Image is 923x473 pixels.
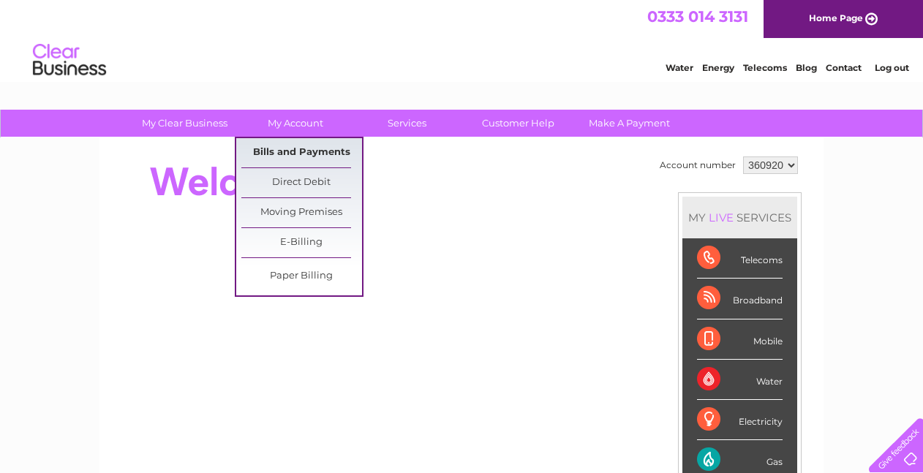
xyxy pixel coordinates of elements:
a: Bills and Payments [241,138,362,167]
a: My Account [236,110,356,137]
a: My Clear Business [124,110,245,137]
a: Customer Help [458,110,579,137]
a: Moving Premises [241,198,362,227]
td: Account number [656,153,739,178]
div: Clear Business is a trading name of Verastar Limited (registered in [GEOGRAPHIC_DATA] No. 3667643... [117,8,808,71]
div: Electricity [697,400,783,440]
div: MY SERVICES [682,197,797,238]
a: 0333 014 3131 [647,7,748,26]
div: LIVE [706,211,736,224]
a: E-Billing [241,228,362,257]
a: Make A Payment [569,110,690,137]
a: Paper Billing [241,262,362,291]
img: logo.png [32,38,107,83]
div: Mobile [697,319,783,360]
a: Services [347,110,467,137]
a: Telecoms [743,62,787,73]
div: Broadband [697,279,783,319]
div: Telecoms [697,238,783,279]
div: Water [697,360,783,400]
a: Energy [702,62,734,73]
a: Direct Debit [241,168,362,197]
a: Water [666,62,693,73]
a: Contact [826,62,862,73]
a: Blog [796,62,817,73]
a: Log out [875,62,909,73]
